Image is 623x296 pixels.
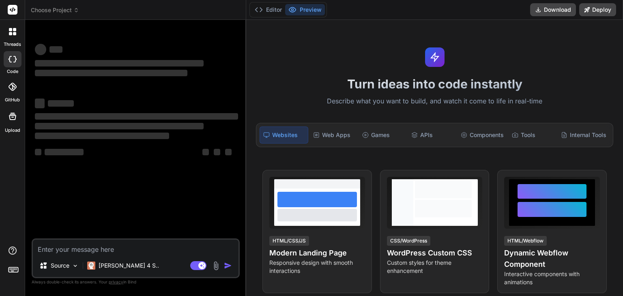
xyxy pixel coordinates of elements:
[72,262,79,269] img: Pick Models
[35,149,41,155] span: ‌
[269,259,365,275] p: Responsive design with smooth interactions
[32,278,240,286] p: Always double-check its answers. Your in Bind
[225,149,232,155] span: ‌
[408,127,455,144] div: APIs
[251,77,618,91] h1: Turn ideas into code instantly
[504,236,547,246] div: HTML/Webflow
[359,127,406,144] div: Games
[99,262,159,270] p: [PERSON_NAME] 4 S..
[5,127,20,134] label: Upload
[48,100,74,107] span: ‌
[504,247,600,270] h4: Dynamic Webflow Component
[310,127,357,144] div: Web Apps
[387,259,483,275] p: Custom styles for theme enhancement
[579,3,616,16] button: Deploy
[211,261,221,270] img: attachment
[251,4,285,15] button: Editor
[5,97,20,103] label: GitHub
[285,4,325,15] button: Preview
[214,149,220,155] span: ‌
[35,60,204,66] span: ‌
[251,96,618,107] p: Describe what you want to build, and watch it come to life in real-time
[45,149,84,155] span: ‌
[269,236,309,246] div: HTML/CSS/JS
[558,127,610,144] div: Internal Tools
[35,99,45,108] span: ‌
[35,123,204,129] span: ‌
[202,149,209,155] span: ‌
[109,279,123,284] span: privacy
[49,46,62,53] span: ‌
[504,270,600,286] p: Interactive components with animations
[35,70,187,76] span: ‌
[260,127,308,144] div: Websites
[35,133,169,139] span: ‌
[87,262,95,270] img: Claude 4 Sonnet
[7,68,18,75] label: code
[4,41,21,48] label: threads
[387,236,430,246] div: CSS/WordPress
[31,6,79,14] span: Choose Project
[269,247,365,259] h4: Modern Landing Page
[51,262,69,270] p: Source
[530,3,576,16] button: Download
[35,44,46,55] span: ‌
[224,262,232,270] img: icon
[35,113,238,120] span: ‌
[387,247,483,259] h4: WordPress Custom CSS
[509,127,556,144] div: Tools
[458,127,507,144] div: Components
